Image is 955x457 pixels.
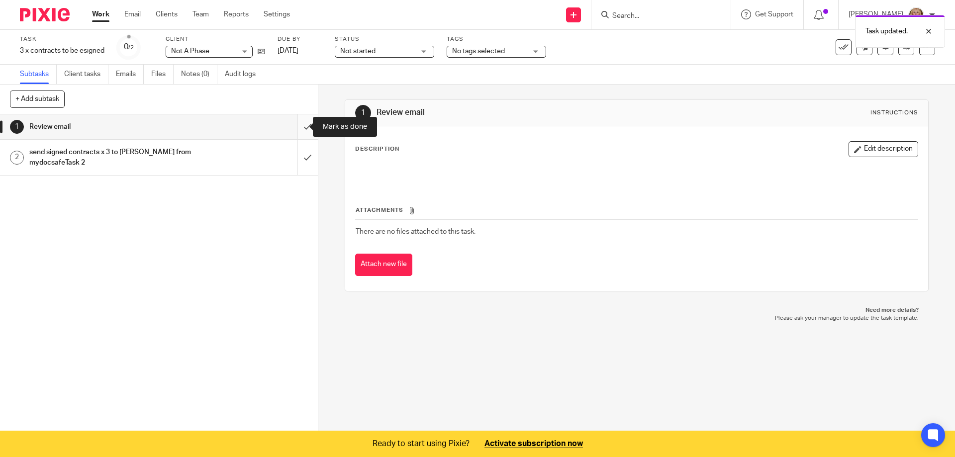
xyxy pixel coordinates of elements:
a: Files [151,65,174,84]
h1: Review email [29,119,201,134]
label: Task [20,35,104,43]
span: [DATE] [278,47,298,54]
p: Task updated. [865,26,908,36]
span: Attachments [356,207,403,213]
a: Client tasks [64,65,108,84]
img: JW%20photo.JPG [908,7,924,23]
p: Need more details? [355,306,918,314]
div: 1 [355,105,371,121]
span: There are no files attached to this task. [356,228,476,235]
div: 0 [124,41,134,53]
a: Reports [224,9,249,19]
div: 3 x contracts to be esigned [20,46,104,56]
a: Audit logs [225,65,263,84]
a: Emails [116,65,144,84]
div: Instructions [870,109,918,117]
button: + Add subtask [10,91,65,107]
small: /2 [128,45,134,50]
a: Notes (0) [181,65,217,84]
div: 1 [10,120,24,134]
a: Subtasks [20,65,57,84]
p: Please ask your manager to update the task template. [355,314,918,322]
div: 2 [10,151,24,165]
button: Edit description [849,141,918,157]
a: Work [92,9,109,19]
label: Tags [447,35,546,43]
span: Not A Phase [171,48,209,55]
h1: Review email [377,107,658,118]
h1: send signed contracts x 3 to [PERSON_NAME] from mydocsafeTask 2 [29,145,201,170]
label: Status [335,35,434,43]
a: Team [192,9,209,19]
button: Attach new file [355,254,412,276]
p: Description [355,145,399,153]
label: Due by [278,35,322,43]
a: Settings [264,9,290,19]
a: Clients [156,9,178,19]
span: Not started [340,48,376,55]
label: Client [166,35,265,43]
span: No tags selected [452,48,505,55]
a: Email [124,9,141,19]
img: Pixie [20,8,70,21]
